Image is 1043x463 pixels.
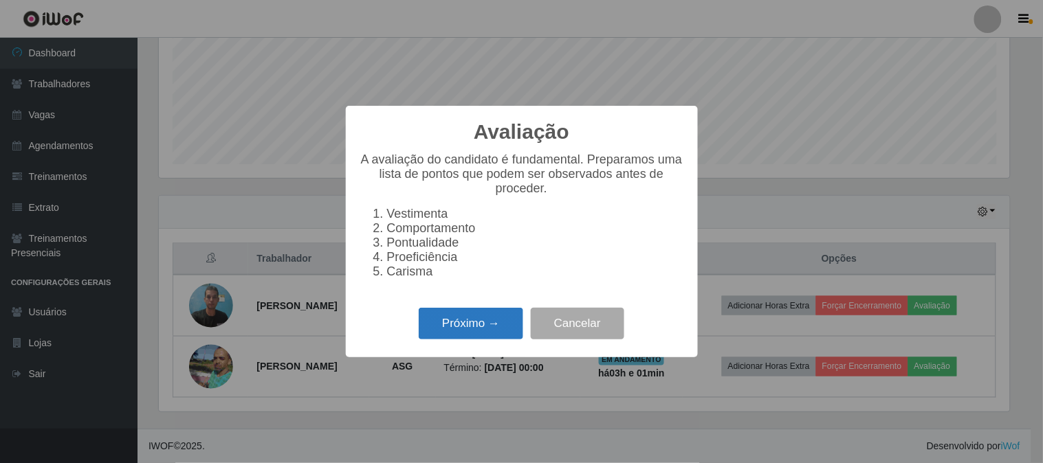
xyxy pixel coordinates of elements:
[387,264,684,279] li: Carisma
[387,250,684,264] li: Proeficiência
[531,308,624,340] button: Cancelar
[419,308,523,340] button: Próximo →
[387,236,684,250] li: Pontualidade
[474,120,569,144] h2: Avaliação
[387,207,684,221] li: Vestimenta
[360,153,684,196] p: A avaliação do candidato é fundamental. Preparamos uma lista de pontos que podem ser observados a...
[387,221,684,236] li: Comportamento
